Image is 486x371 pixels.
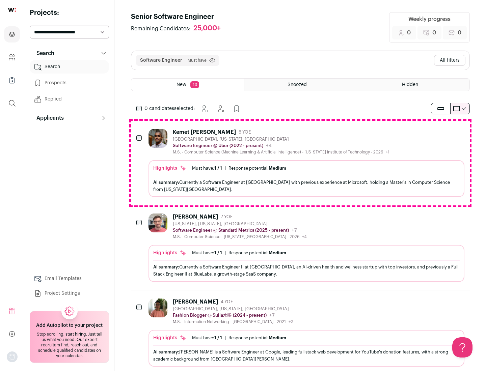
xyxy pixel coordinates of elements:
[302,235,307,239] span: +4
[153,180,179,184] span: AI summary:
[432,29,436,37] span: 0
[228,166,286,171] div: Response potential:
[230,102,243,115] button: Add to Prospects
[221,214,233,220] span: 7 YOE
[292,228,297,233] span: +7
[153,265,179,269] span: AI summary:
[214,251,222,255] span: 1 / 1
[190,81,199,88] span: 10
[228,250,286,256] div: Response potential:
[386,150,389,154] span: +1
[173,137,389,142] div: [GEOGRAPHIC_DATA], [US_STATE], [GEOGRAPHIC_DATA]
[173,149,389,155] div: M.S. - Computer Science (Machine Learning & Artificial Intelligence) - [US_STATE] Institute of Te...
[214,102,227,115] button: Hide
[244,79,357,91] a: Snoozed
[4,49,20,65] a: Company and ATS Settings
[4,72,20,88] a: Company Lists
[144,105,195,112] span: selected:
[148,213,167,232] img: 0fb184815f518ed3bcaf4f46c87e3bafcb34ea1ec747045ab451f3ffb05d485a
[4,26,20,42] a: Projects
[144,106,174,111] span: 0 candidates
[30,60,109,74] a: Search
[269,251,286,255] span: Medium
[173,298,218,305] div: [PERSON_NAME]
[173,143,263,148] p: Software Engineer @ Uber (2022 - present)
[221,299,233,305] span: 4 YOE
[289,320,293,324] span: +2
[7,351,18,362] img: nopic.png
[458,29,461,37] span: 0
[188,58,207,63] span: Must have
[192,335,286,341] ul: |
[288,82,307,87] span: Snoozed
[148,298,464,367] a: [PERSON_NAME] 4 YOE [GEOGRAPHIC_DATA], [US_STATE], [GEOGRAPHIC_DATA] Fashion Blogger @ Suila水啦 (2...
[153,263,460,278] div: Currently a Software Engineer II at [GEOGRAPHIC_DATA], an AI-driven health and wellness startup w...
[148,213,464,282] a: [PERSON_NAME] 7 YOE [US_STATE], [US_STATE], [GEOGRAPHIC_DATA] Software Engineer @ Standard Metric...
[407,29,411,37] span: 0
[30,111,109,125] button: Applicants
[153,350,179,354] span: AI summary:
[214,166,222,170] span: 1 / 1
[131,25,191,33] span: Remaining Candidates:
[269,313,275,318] span: +7
[269,166,286,170] span: Medium
[148,298,167,317] img: 322c244f3187aa81024ea13e08450523775794405435f85740c15dbe0cd0baab.jpg
[193,24,221,33] div: 25,000+
[269,336,286,340] span: Medium
[30,311,109,363] a: Add Autopilot to your project Stop scrolling, start hiring. Just tell us what you need. Our exper...
[197,102,211,115] button: Snooze
[131,12,227,22] h1: Senior Software Engineer
[153,179,460,193] div: Currently a Software Engineer at [GEOGRAPHIC_DATA] with previous experience at Microsoft, holding...
[30,8,109,18] h2: Projects:
[30,287,109,300] a: Project Settings
[192,250,286,256] ul: |
[30,76,109,90] a: Prospects
[30,92,109,106] a: Replied
[228,335,286,341] div: Response potential:
[7,351,18,362] button: Open dropdown
[214,336,222,340] span: 1 / 1
[140,57,182,64] button: Software Engineer
[402,82,418,87] span: Hidden
[192,166,222,171] div: Must have:
[266,143,272,148] span: +4
[153,335,187,341] div: Highlights
[452,337,473,358] iframe: Help Scout Beacon - Open
[408,15,451,23] div: Weekly progress
[177,82,186,87] span: New
[239,130,251,135] span: 6 YOE
[173,129,236,136] div: Kemet [PERSON_NAME]
[153,250,187,256] div: Highlights
[192,250,222,256] div: Must have:
[192,335,222,341] div: Must have:
[30,272,109,285] a: Email Templates
[434,55,465,66] button: All filters
[32,49,54,57] p: Search
[173,313,267,318] p: Fashion Blogger @ Suila水啦 (2024 - present)
[192,166,286,171] ul: |
[32,114,64,122] p: Applicants
[173,234,307,239] div: M.S. - Computer Science - [US_STATE][GEOGRAPHIC_DATA] - 2026
[173,306,293,312] div: [GEOGRAPHIC_DATA], [US_STATE], [GEOGRAPHIC_DATA]
[148,129,464,197] a: Kemet [PERSON_NAME] 6 YOE [GEOGRAPHIC_DATA], [US_STATE], [GEOGRAPHIC_DATA] Software Engineer @ Ub...
[34,332,105,359] div: Stop scrolling, start hiring. Just tell us what you need. Our expert recruiters find, reach out, ...
[173,221,307,227] div: [US_STATE], [US_STATE], [GEOGRAPHIC_DATA]
[153,165,187,172] div: Highlights
[173,228,289,233] p: Software Engineer @ Standard Metrics (2025 - present)
[173,213,218,220] div: [PERSON_NAME]
[148,129,167,148] img: 1d26598260d5d9f7a69202d59cf331847448e6cffe37083edaed4f8fc8795bfe
[357,79,469,91] a: Hidden
[8,8,16,12] img: wellfound-shorthand-0d5821cbd27db2630d0214b213865d53afaa358527fdda9d0ea32b1df1b89c2c.svg
[36,322,103,329] h2: Add Autopilot to your project
[30,47,109,60] button: Search
[173,319,293,324] div: M.S. - Information Networking - [GEOGRAPHIC_DATA] - 2021
[153,348,460,363] div: [PERSON_NAME] is a Software Engineer at Google, leading full stack web development for YouTube's ...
